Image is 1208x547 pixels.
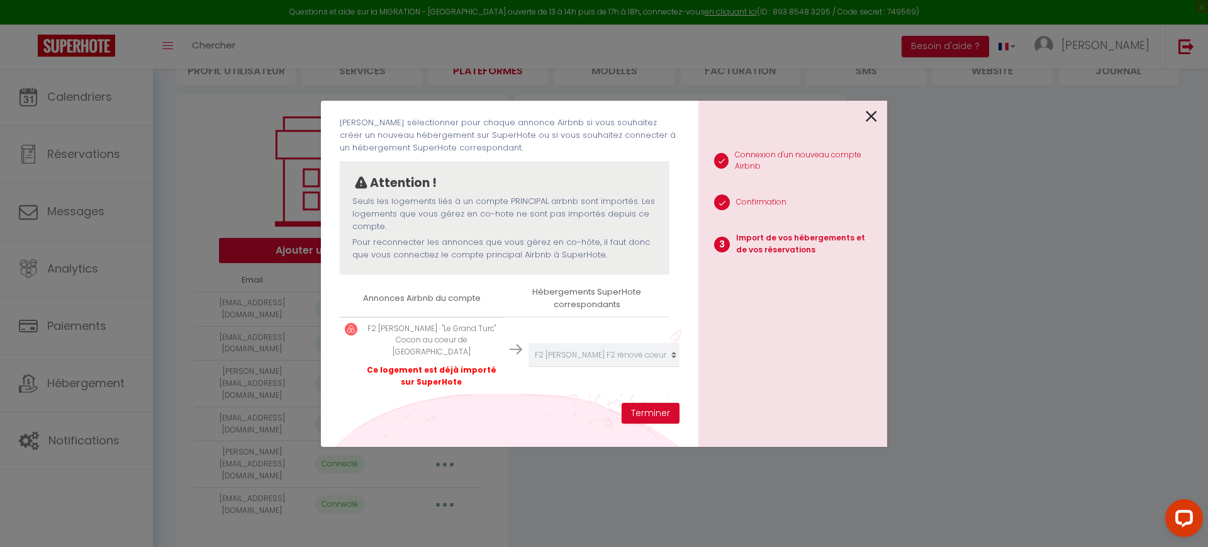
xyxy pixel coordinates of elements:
p: Connexion d'un nouveau compte Airbnb [735,149,877,173]
iframe: LiveChat chat widget [1155,494,1208,547]
p: F2 [PERSON_NAME] · "Le Grand Turc" Cocon au coeur de [GEOGRAPHIC_DATA] [364,323,500,359]
p: Seuls les logements liés à un compte PRINCIPAL airbnb sont importés. Les logements que vous gérez... [352,195,657,234]
th: Hébergements SuperHote correspondants [505,281,669,317]
p: Ce logement est déjà importé sur SuperHote [364,364,500,388]
p: Import de vos hébergements et de vos réservations [736,232,877,256]
p: [PERSON_NAME] sélectionner pour chaque annonce Airbnb si vous souhaitez créer un nouveau hébergem... [340,116,679,155]
p: Confirmation [736,196,786,208]
button: Terminer [622,403,679,424]
span: 3 [714,237,730,252]
th: Annonces Airbnb du compte [340,281,505,317]
p: Attention ! [370,174,437,193]
p: Pour reconnecter les annonces que vous gérez en co-hôte, il faut donc que vous connectiez le comp... [352,236,657,262]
